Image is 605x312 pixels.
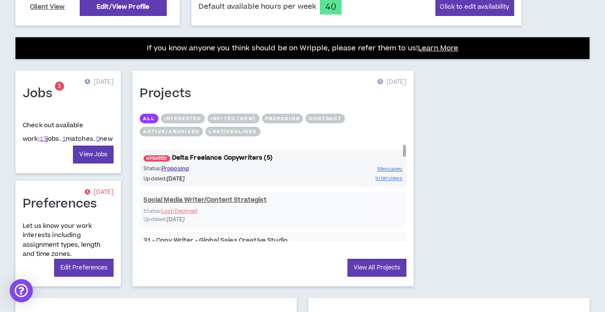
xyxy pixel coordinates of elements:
h1: Jobs [23,86,59,102]
span: Default available hours per week [199,1,316,12]
sup: 3 [55,82,64,91]
a: UPDATED!Delta Freelance Copywriters (5) [140,153,406,163]
p: Updated: [144,175,273,183]
a: Messages [377,164,403,174]
span: Interviews [375,175,403,182]
span: jobs. [40,134,61,143]
a: 13 [40,134,46,143]
span: new [96,134,113,143]
a: Interviews [375,174,403,183]
a: View All Projects [347,259,407,277]
span: Messages [377,165,403,173]
button: Invited (new) [207,114,259,123]
h1: Preferences [23,196,104,212]
a: 0 [96,134,100,143]
button: Lost/Declined [205,127,260,136]
p: Let us know your work interests including assignment types, length and time zones. [23,222,114,259]
p: If you know anyone you think should be on Wripple, please refer them to us! [147,43,459,54]
a: Edit Preferences [54,259,114,277]
button: Interested [161,114,205,123]
div: Open Intercom Messenger [10,279,33,302]
p: Status: [144,164,273,173]
button: All [140,114,158,123]
span: Proposing [161,165,189,172]
a: 1 [62,134,66,143]
a: Learn More [418,43,458,53]
p: [DATE] [85,188,114,197]
button: Active/Archived [140,127,203,136]
p: Check out available work: [23,121,113,143]
button: Contract [305,114,345,123]
span: matches. [62,134,95,143]
span: UPDATED! [144,155,170,162]
i: [DATE] [167,175,185,182]
p: [DATE] [85,77,114,87]
h1: Projects [140,86,198,102]
button: Proposing [262,114,303,123]
span: 3 [58,82,61,90]
p: [DATE] [377,77,406,87]
a: View Jobs [73,146,114,163]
